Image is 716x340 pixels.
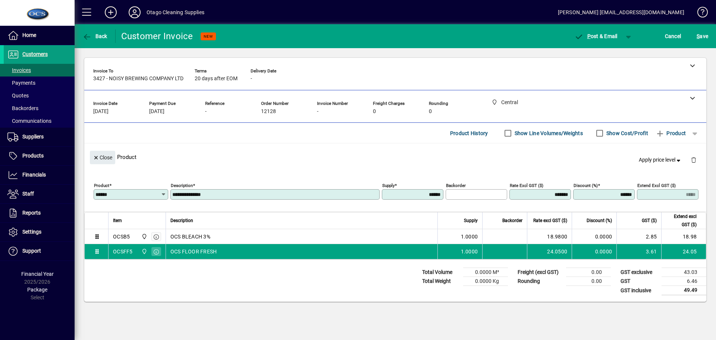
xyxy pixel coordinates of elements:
span: Extend excl GST ($) [666,212,697,229]
td: 24.05 [661,244,706,259]
span: OCS FLOOR FRESH [170,248,217,255]
span: Reports [22,210,41,216]
span: ave [697,30,708,42]
td: 0.00 [566,268,611,277]
span: NEW [204,34,213,39]
span: ost & Email [574,33,618,39]
td: 0.0000 [572,229,616,244]
span: Description [170,216,193,225]
span: P [587,33,591,39]
mat-label: Supply [382,183,395,188]
span: 20 days after EOM [195,76,238,82]
td: GST [617,277,662,286]
mat-label: Extend excl GST ($) [637,183,676,188]
td: 43.03 [662,268,706,277]
td: 0.0000 Kg [463,277,508,286]
a: Support [4,242,75,261]
button: Close [90,151,115,164]
a: Suppliers [4,128,75,146]
div: Product [84,143,706,171]
button: Add [99,6,123,19]
span: 3427 - NOISY BREWING COMPANY LTD [93,76,183,82]
button: Product [652,127,690,140]
span: Backorders [7,105,38,111]
span: - [205,109,207,115]
a: Home [4,26,75,45]
a: Payments [4,77,75,89]
span: Product History [450,127,488,139]
span: OCS BLEACH 3% [170,233,210,240]
div: 18.9800 [532,233,567,240]
a: Quotes [4,89,75,102]
app-page-header-button: Close [88,154,117,160]
span: Item [113,216,122,225]
span: Apply price level [639,156,682,164]
span: - [251,76,252,82]
span: Central [139,247,148,256]
button: Back [81,29,109,43]
span: Financial Year [21,271,54,277]
span: Supply [464,216,478,225]
button: Apply price level [636,153,685,167]
span: GST ($) [642,216,657,225]
span: Backorder [502,216,522,225]
span: 0 [373,109,376,115]
td: Rounding [514,277,566,286]
span: 12128 [261,109,276,115]
span: Payments [7,80,35,86]
span: 0 [429,109,432,115]
button: Profile [123,6,147,19]
span: [DATE] [93,109,109,115]
a: Settings [4,223,75,241]
mat-label: Rate excl GST ($) [510,183,543,188]
span: Communications [7,118,51,124]
td: Freight (excl GST) [514,268,566,277]
a: Communications [4,115,75,127]
span: 1.0000 [461,233,478,240]
app-page-header-button: Delete [685,156,703,163]
span: Close [93,152,112,164]
div: Customer Invoice [121,30,193,42]
span: Product [656,127,686,139]
a: Invoices [4,64,75,77]
span: Financials [22,172,46,178]
span: Discount (%) [587,216,612,225]
div: [PERSON_NAME] [EMAIL_ADDRESS][DOMAIN_NAME] [558,6,684,18]
div: OCSFF5 [113,248,133,255]
td: 18.98 [661,229,706,244]
span: Central [139,233,148,241]
mat-label: Backorder [446,183,466,188]
td: 3.61 [616,244,661,259]
span: Customers [22,51,48,57]
td: 0.0000 [572,244,616,259]
div: OCSB5 [113,233,130,240]
mat-label: Discount (%) [574,183,598,188]
span: S [697,33,700,39]
td: 0.0000 M³ [463,268,508,277]
span: Home [22,32,36,38]
mat-label: Description [171,183,193,188]
td: GST exclusive [617,268,662,277]
span: Products [22,153,44,159]
label: Show Cost/Profit [605,130,648,137]
td: 0.00 [566,277,611,286]
a: Staff [4,185,75,203]
button: Delete [685,151,703,169]
app-page-header-button: Back [75,29,116,43]
div: Otago Cleaning Supplies [147,6,204,18]
button: Post & Email [571,29,621,43]
td: Total Volume [418,268,463,277]
mat-label: Product [94,183,109,188]
span: Invoices [7,67,31,73]
td: 6.46 [662,277,706,286]
span: - [317,109,318,115]
a: Products [4,147,75,165]
a: Backorders [4,102,75,115]
span: Cancel [665,30,681,42]
td: GST inclusive [617,286,662,295]
span: Rate excl GST ($) [533,216,567,225]
button: Save [695,29,710,43]
span: Suppliers [22,134,44,140]
span: Support [22,248,41,254]
button: Product History [447,127,491,140]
